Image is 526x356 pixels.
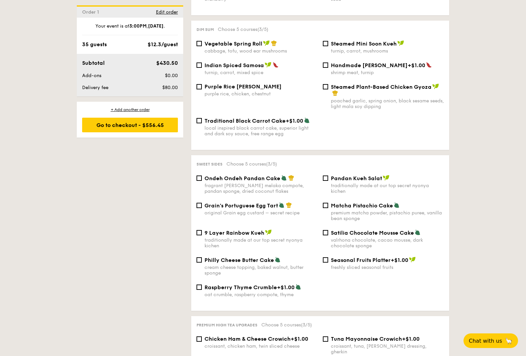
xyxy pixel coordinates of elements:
span: Raspberry Thyme Crumble [204,284,277,291]
span: Choose 5 courses [218,27,268,32]
input: Raspberry Thyme Crumble+$1.00oat crumble, raspberry compote, thyme [197,285,202,290]
div: cabbage, tofu, wood ear mushrooms [204,48,318,54]
div: shrimp meat, turnip [331,70,444,75]
div: $12.3/guest [148,41,178,49]
input: Matcha Pistachio Cakepremium matcha powder, pistachio puree, vanilla bean sponge [323,203,328,208]
div: poached garlic, spring onion, black sesame seeds, light mala soy dipping [331,98,444,109]
input: Satilia Chocolate Mousse Cakevalrhona chocolate, cacao mousse, dark chocolate sponge [323,230,328,235]
span: +$1.00 [391,257,408,263]
img: icon-spicy.37a8142b.svg [426,62,432,68]
div: local inspired black carrot cake, superior light and dark soy sauce, free range egg [204,125,318,137]
div: Go to checkout - $556.45 [82,118,178,132]
span: Philly Cheese Butter Cake [204,257,274,263]
span: (3/5) [266,161,277,167]
div: premium matcha powder, pistachio puree, vanilla bean sponge [331,210,444,221]
img: icon-vegan.f8ff3823.svg [397,40,404,46]
span: (3/5) [301,322,312,328]
img: icon-vegan.f8ff3823.svg [265,229,272,235]
span: Add-ons [82,73,101,78]
input: Tuna Mayonnaise Crowich+$1.00croissant, tuna, [PERSON_NAME] dressing, gherkin [323,336,328,342]
input: Chicken Ham & Cheese Crowich+$1.00croissant, chicken ham, twin sliced cheese [197,336,202,342]
span: Dim sum [197,27,214,32]
span: Edit order [156,9,178,15]
span: +$1.00 [291,336,308,342]
input: 9 Layer Rainbow Kuehtraditionally made at our top secret nyonya kichen [197,230,202,235]
span: (3/5) [257,27,268,32]
div: oat crumble, raspberry compote, thyme [204,292,318,297]
div: 35 guests [82,41,107,49]
span: Chat with us [469,338,502,344]
span: Choose 5 courses [226,161,277,167]
img: icon-vegetarian.fe4039eb.svg [295,284,301,290]
span: $80.00 [162,85,178,90]
img: icon-chef-hat.a58ddaea.svg [332,90,338,96]
img: icon-vegan.f8ff3823.svg [263,40,270,46]
input: Pandan Kueh Salattraditionally made at our top secret nyonya kichen [323,176,328,181]
span: Matcha Pistachio Cake [331,202,393,209]
span: Traditional Black Carrot Cake [204,118,286,124]
div: freshly sliced seasonal fruits [331,265,444,270]
div: croissant, tuna, [PERSON_NAME] dressing, gherkin [331,343,444,355]
span: Premium high tea upgrades [197,323,257,327]
div: croissant, chicken ham, twin sliced cheese [204,343,318,349]
input: Traditional Black Carrot Cake+$1.00local inspired black carrot cake, superior light and dark soy ... [197,118,202,123]
img: icon-vegan.f8ff3823.svg [265,62,271,68]
span: Ondeh Ondeh Pandan Cake [204,175,280,181]
img: icon-vegetarian.fe4039eb.svg [275,257,281,263]
input: Ondeh Ondeh Pandan Cakefragrant [PERSON_NAME] melaka compote, pandan sponge, dried coconut flakes [197,176,202,181]
span: Sweet sides [197,162,222,167]
img: icon-spicy.37a8142b.svg [273,62,279,68]
span: Pandan Kueh Salat [331,175,382,181]
div: Your event is at , . [82,23,178,35]
input: Steamed Mini Soon Kuehturnip, carrot, mushrooms [323,41,328,46]
div: purple rice, chicken, chestnut [204,91,318,97]
span: Tuna Mayonnaise Crowich [331,336,402,342]
img: icon-chef-hat.a58ddaea.svg [271,40,277,46]
input: Philly Cheese Butter Cakecream cheese topping, baked walnut, butter sponge [197,257,202,263]
button: Chat with us🦙 [463,333,518,348]
span: Subtotal [82,60,105,66]
span: Purple Rice [PERSON_NAME] [204,83,282,90]
span: Indian Spiced Samosa [204,62,264,68]
input: Seasonal Fruits Platter+$1.00freshly sliced seasonal fruits [323,257,328,263]
span: Grain's Portuguese Egg Tart [204,202,278,209]
div: traditionally made at our top secret nyonya kichen [204,237,318,249]
span: Order 1 [82,9,102,15]
img: icon-vegetarian.fe4039eb.svg [415,229,421,235]
div: + Add another order [82,107,178,112]
div: traditionally made at our top secret nyonya kichen [331,183,444,194]
span: Handmade [PERSON_NAME] [331,62,408,68]
span: Steamed Mini Soon Kueh [331,41,397,47]
img: icon-vegetarian.fe4039eb.svg [281,175,287,181]
div: original Grain egg custard – secret recipe [204,210,318,216]
img: icon-vegetarian.fe4039eb.svg [279,202,285,208]
span: Choose 5 courses [261,322,312,328]
img: icon-vegan.f8ff3823.svg [383,175,389,181]
img: icon-vegan.f8ff3823.svg [432,83,439,89]
input: Purple Rice [PERSON_NAME]purple rice, chicken, chestnut [197,84,202,89]
strong: [DATE] [148,23,164,29]
span: Vegetable Spring Roll [204,41,262,47]
span: 9 Layer Rainbow Kueh [204,230,264,236]
span: 🦙 [505,337,513,345]
span: +$1.00 [408,62,425,68]
div: valrhona chocolate, cacao mousse, dark chocolate sponge [331,237,444,249]
input: Vegetable Spring Rollcabbage, tofu, wood ear mushrooms [197,41,202,46]
input: Indian Spiced Samosaturnip, carrot, mixed spice [197,62,202,68]
span: $0.00 [165,73,178,78]
div: turnip, carrot, mushrooms [331,48,444,54]
input: Handmade [PERSON_NAME]+$1.00shrimp meat, turnip [323,62,328,68]
span: Seasonal Fruits Platter [331,257,391,263]
img: icon-vegetarian.fe4039eb.svg [304,117,310,123]
img: icon-vegan.f8ff3823.svg [409,257,416,263]
span: Chicken Ham & Cheese Crowich [204,336,291,342]
span: Steamed Plant-Based Chicken Gyoza [331,84,432,90]
span: Delivery fee [82,85,108,90]
span: +$1.00 [277,284,295,291]
span: $430.50 [156,60,178,66]
div: cream cheese topping, baked walnut, butter sponge [204,265,318,276]
img: icon-vegetarian.fe4039eb.svg [394,202,400,208]
span: +$1.00 [402,336,420,342]
span: +$1.00 [286,118,303,124]
div: fragrant [PERSON_NAME] melaka compote, pandan sponge, dried coconut flakes [204,183,318,194]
